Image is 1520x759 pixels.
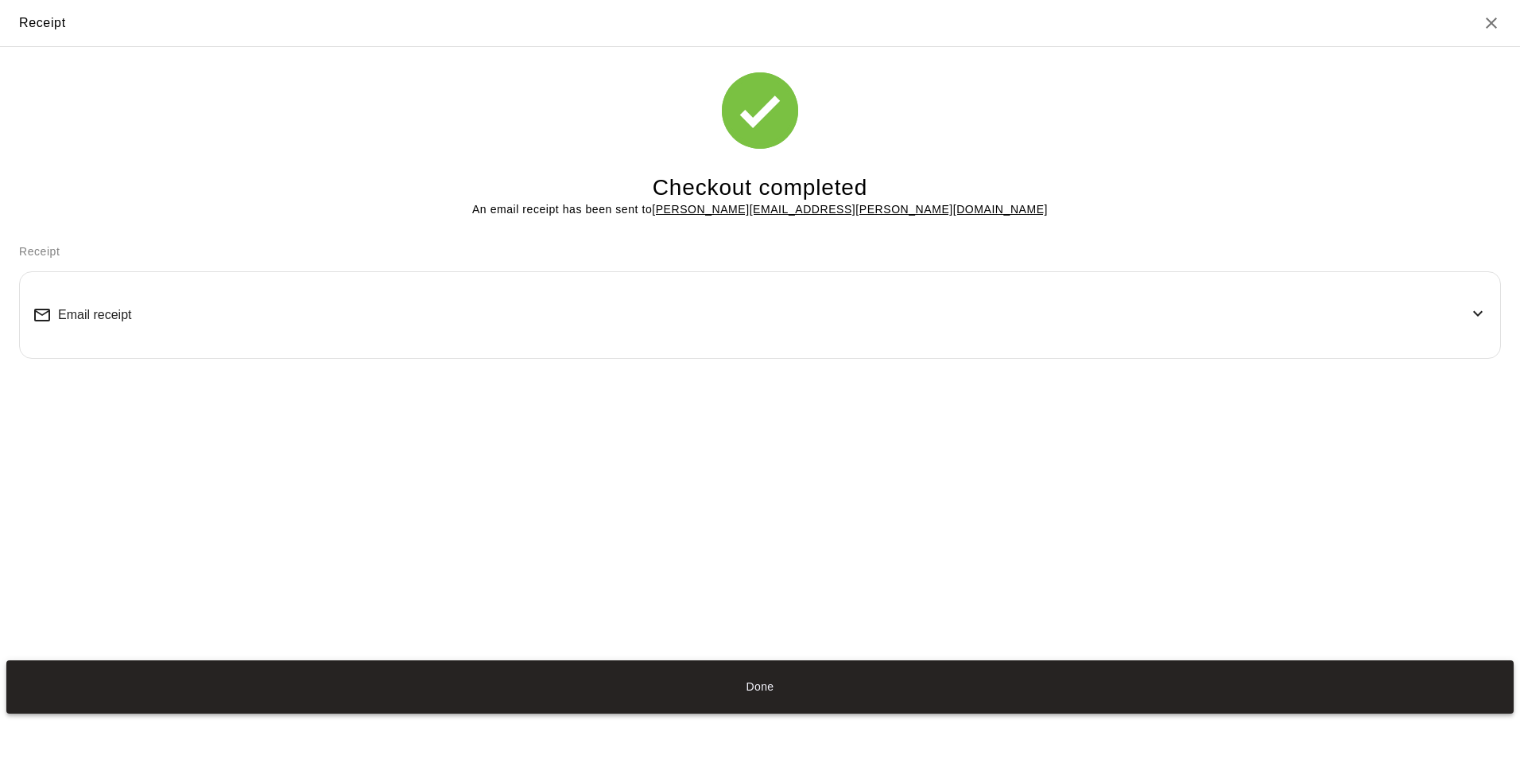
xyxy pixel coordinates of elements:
[6,660,1514,714] button: Done
[652,203,1048,216] u: [PERSON_NAME][EMAIL_ADDRESS][PERSON_NAME][DOMAIN_NAME]
[653,174,867,202] h4: Checkout completed
[19,13,66,33] div: Receipt
[58,308,131,322] span: Email receipt
[19,243,1501,260] p: Receipt
[1482,14,1501,33] button: Close
[472,201,1048,218] p: An email receipt has been sent to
